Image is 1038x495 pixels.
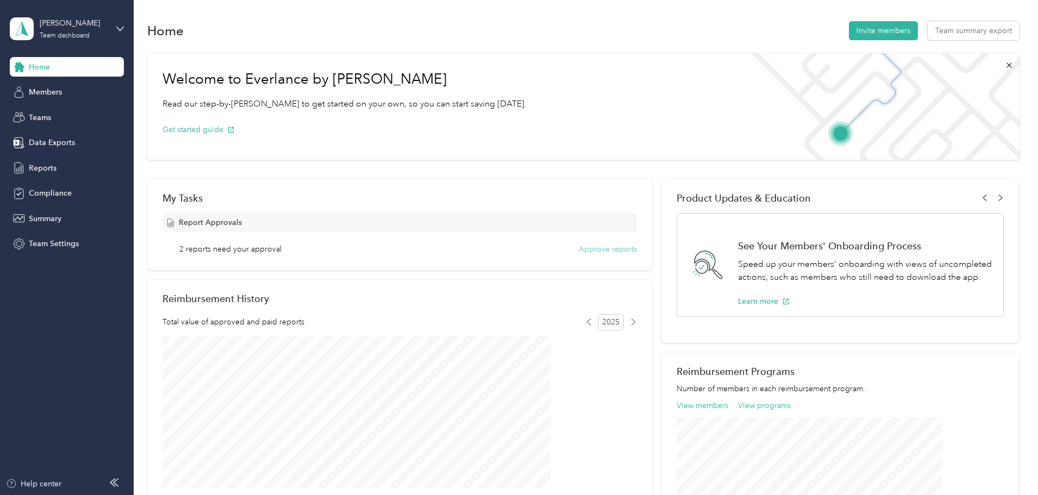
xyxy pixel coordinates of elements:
[738,296,790,307] button: Learn more
[162,71,527,88] h1: Welcome to Everlance by [PERSON_NAME]
[40,33,90,39] div: Team dashboard
[29,238,79,249] span: Team Settings
[598,314,624,330] span: 2025
[977,434,1038,495] iframe: Everlance-gr Chat Button Frame
[179,243,282,255] span: 2 reports need your approval
[579,243,637,255] button: Approve reports
[677,192,811,204] span: Product Updates & Education
[40,17,108,29] div: [PERSON_NAME]
[677,400,728,411] button: View members
[677,366,1004,377] h2: Reimbursement Programs
[179,217,242,228] span: Report Approvals
[29,86,62,98] span: Members
[928,21,1020,40] button: Team summary export
[29,61,50,73] span: Home
[677,383,1004,394] p: Number of members in each reimbursement program.
[162,293,269,304] h2: Reimbursement History
[162,124,235,135] button: Get started guide
[29,187,72,199] span: Compliance
[29,137,75,148] span: Data Exports
[29,162,57,174] span: Reports
[849,21,918,40] button: Invite members
[147,25,184,36] h1: Home
[6,478,61,490] button: Help center
[738,240,992,252] h1: See Your Members' Onboarding Process
[29,112,51,123] span: Teams
[738,400,791,411] button: View programs
[162,192,637,204] div: My Tasks
[162,97,527,111] p: Read our step-by-[PERSON_NAME] to get started on your own, so you can start saving [DATE].
[740,53,1019,160] img: Welcome to everlance
[738,258,992,284] p: Speed up your members' onboarding with views of uncompleted actions, such as members who still ne...
[29,213,61,224] span: Summary
[162,316,304,328] span: Total value of approved and paid reports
